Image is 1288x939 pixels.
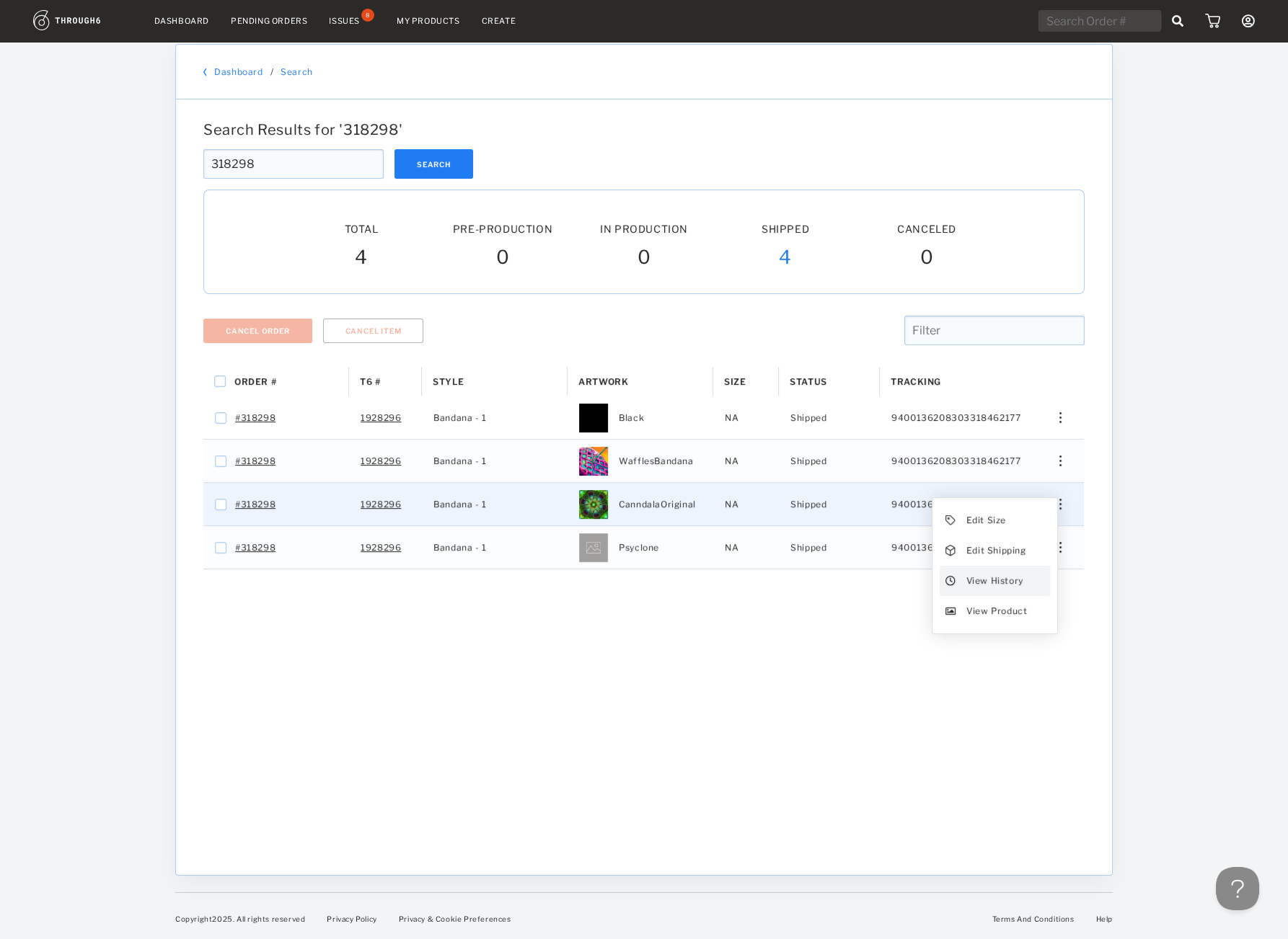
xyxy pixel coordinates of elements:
[966,571,1023,590] span: View History
[779,246,792,272] span: 4
[619,409,644,427] span: Black
[203,396,1084,440] div: Press SPACE to select this row.
[329,14,375,27] a: Issues8
[891,495,1020,514] span: 9400136208303318462177
[891,409,1020,427] span: 9400136208303318462177
[433,452,487,471] span: Bandana - 1
[329,16,360,26] div: Issues
[323,319,424,343] button: Cancel Item
[203,149,384,179] input: Search Order #
[496,246,510,272] span: 0
[360,376,380,387] span: T6 #
[482,16,516,26] a: Create
[399,914,511,923] a: Privacy & Cookie Preferences
[579,533,608,562] img: bp65+2fDKzHdHJNdX+YO8SgH0ZiQDQRA6KJGBBNxIBoIgZEEzEgmogB0UQMiCZiQDQRA6KJGBBNxIBoIgZEEzEgmogB0UQMiC...
[361,538,401,557] a: 1928296
[1059,455,1062,466] img: meatball_vertical.0c7b41df.svg
[327,914,376,923] a: Privacy Policy
[203,440,1084,483] div: Press SPACE to select this row.
[966,511,1006,530] span: Edit Size
[945,515,956,525] img: icon_edititem.c998d06a.svg
[579,490,608,519] img: 3476ca44-37bc-47c3-87ec-7df211569368-thumb.JPG
[214,66,263,77] a: Dashboard
[175,914,305,923] span: Copyright 2025 . All rights reserved
[578,376,628,387] span: Artwork
[713,396,779,439] div: NA
[345,223,379,235] span: Total
[945,545,956,556] img: icon_edit_shipping.c166e1d9.svg
[891,376,941,387] span: Tracking
[713,526,779,569] div: NA
[355,246,368,272] span: 4
[619,538,659,557] span: Psyclone
[897,223,956,235] span: Canceled
[724,376,746,387] span: Size
[992,914,1075,923] a: Terms And Conditions
[361,409,401,427] a: 1928296
[579,447,608,476] img: 991a3d9b-9e2e-4179-8700-2506aaced63b-thumb.JPG
[1059,542,1062,553] img: meatball_vertical.0c7b41df.svg
[270,66,274,77] div: /
[1059,412,1062,423] img: meatball_vertical.0c7b41df.svg
[234,376,276,387] span: Order #
[790,409,826,427] span: Shipped
[231,16,307,26] a: Pending Orders
[203,526,1084,569] div: Press SPACE to select this row.
[904,316,1085,345] input: Filter
[203,319,312,343] button: Cancel Order
[154,16,209,26] a: Dashboard
[361,452,401,471] a: 1928296
[361,495,401,514] a: 1928296
[790,452,826,471] span: Shipped
[790,376,827,387] span: Status
[600,223,688,235] span: In Production
[33,10,133,30] img: logo.1c10ca64.svg
[397,16,460,26] a: My Products
[361,9,374,22] div: 8
[966,541,1026,560] span: Edit Shipping
[203,121,402,138] span: Search Results for ' 318298 '
[433,376,464,387] span: Style
[453,223,552,235] span: Pre-Production
[891,452,1020,471] span: 9400136208303318462177
[966,602,1027,620] span: View Product
[945,576,956,586] img: icon_view_history.9f02cf25.svg
[1059,499,1062,509] img: meatball_vertical.0c7b41df.svg
[579,404,608,432] img: 67f092e1-ab8a-4310-88c9-a4d91a646fd7-thumb.JPG
[433,409,487,427] span: Bandana - 1
[235,538,275,557] a: #318298
[203,68,207,76] img: back_bracket.f28aa67b.svg
[1096,914,1113,923] a: Help
[394,149,473,179] button: Search
[790,538,826,557] span: Shipped
[1038,10,1161,32] input: Search Order #
[345,326,402,335] span: Cancel Item
[203,483,1084,526] div: Press SPACE to select this row.
[619,495,696,514] span: CanndalaOriginal
[790,495,826,514] span: Shipped
[281,66,313,77] a: Search
[891,538,1020,557] span: 9400136208303318462177
[226,326,290,335] span: Cancel Order
[713,483,779,525] div: NA
[713,440,779,482] div: NA
[619,452,693,471] span: WafflesBandana
[1205,14,1220,28] img: icon_cart.dab5cea1.svg
[433,495,487,514] span: Bandana - 1
[235,495,275,514] a: #318298
[433,538,487,557] span: Bandana - 1
[1216,867,1259,910] iframe: Toggle Customer Support
[762,223,809,235] span: Shipped
[235,409,275,427] a: #318298
[920,246,934,272] span: 0
[638,246,651,272] span: 0
[235,452,275,471] a: #318298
